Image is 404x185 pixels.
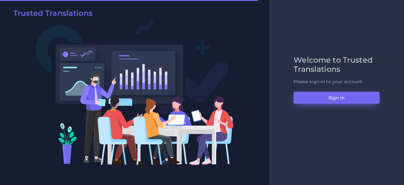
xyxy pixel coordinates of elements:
p: Please sign-in to your account [294,78,380,85]
h2: Welcome to Trusted Translations [294,56,380,74]
h2: Trusted Translations [13,9,92,18]
img: Login V2 [35,20,234,165]
button: Sign in [294,92,380,104]
a: Trusted Translations [9,9,92,20]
